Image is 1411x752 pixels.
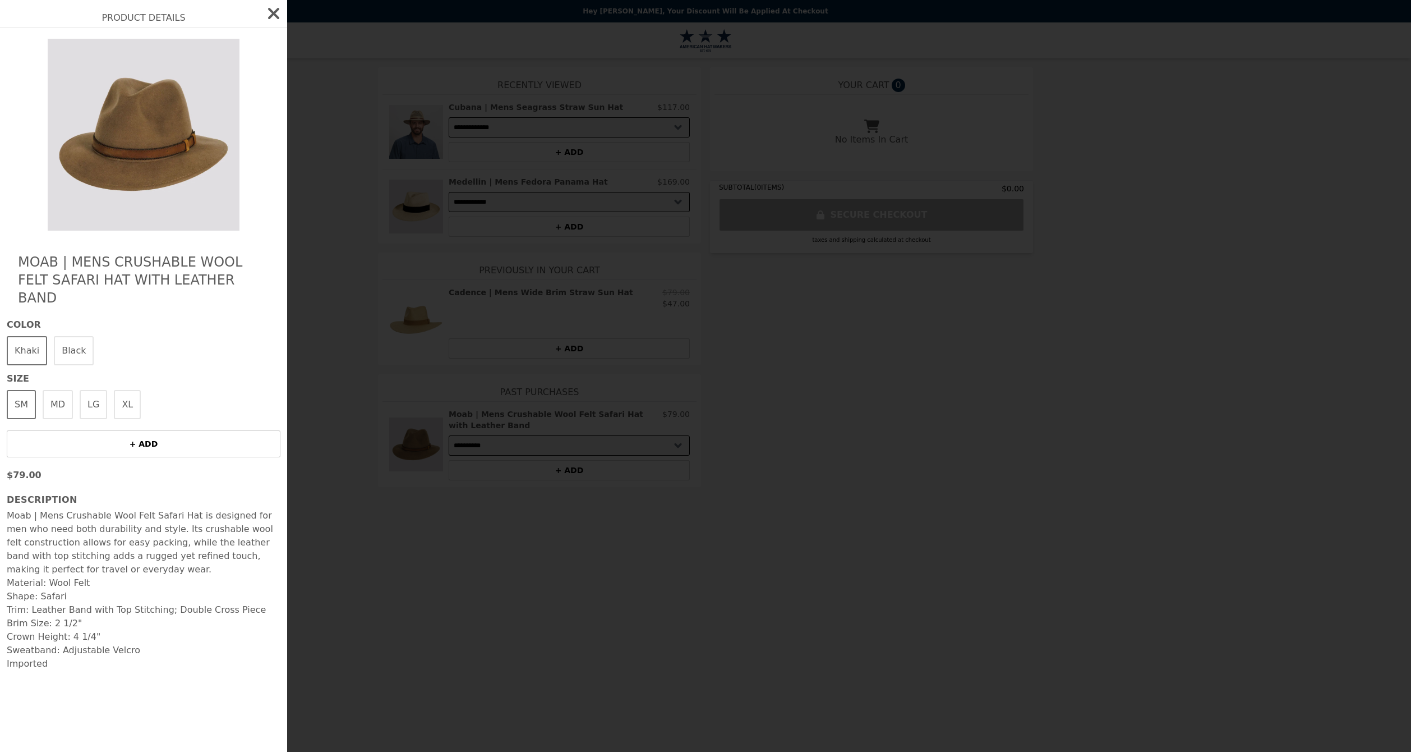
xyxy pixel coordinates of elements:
[18,253,269,307] h2: Moab | Mens Crushable Wool Felt Safari Hat with Leather Band
[7,658,48,669] span: Imported
[7,645,140,655] span: Sweatband: Adjustable Velcro
[7,591,67,602] span: Shape: Safari
[41,39,246,231] img: Khaki / SM
[7,618,82,629] span: Brim Size: 2 1/2"
[7,577,90,588] span: Material: Wool Felt
[7,372,280,386] span: SIZE
[7,430,280,457] button: + ADD
[7,509,280,576] p: Moab | Mens Crushable Wool Felt Safari Hat is designed for men who need both durability and style...
[7,469,280,482] p: $79.00
[114,390,141,419] button: XL
[7,390,36,419] button: SM
[80,390,107,419] button: LG
[7,318,280,332] span: COLOR
[7,604,140,615] span: Trim: Leather Band with Top S
[7,336,47,365] button: Khaki
[140,604,266,615] span: titching; Double Cross Piece
[7,631,100,642] span: Crown Height: 4 1/4"
[7,493,280,507] h3: Description
[54,336,94,365] button: Black
[43,390,73,419] button: MD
